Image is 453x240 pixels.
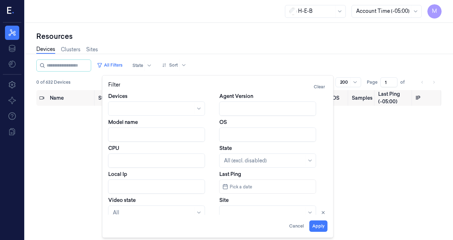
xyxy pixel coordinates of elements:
span: Pick a date [228,183,252,190]
label: Agent Version [219,93,253,100]
th: OS [329,90,349,106]
span: of [400,79,412,85]
label: Site [219,197,229,204]
button: M [427,4,442,19]
label: Last Ping [219,171,241,178]
button: Apply [309,220,328,232]
a: Devices [36,46,55,54]
th: Name [47,90,95,106]
nav: pagination [417,77,439,87]
td: No results. [36,106,442,140]
label: Local Ip [108,171,127,178]
label: CPU [108,145,119,152]
label: Model name [108,119,138,126]
span: Page [367,79,377,85]
button: Clear [311,81,328,93]
th: IP [413,90,442,106]
a: Sites [86,46,98,53]
a: Clusters [61,46,80,53]
label: State [219,145,232,152]
button: Cancel [286,220,307,232]
label: OS [219,119,227,126]
th: Last Ping (-05:00) [375,90,413,106]
div: Resources [36,31,442,41]
th: Samples [349,90,375,106]
label: Video state [108,197,136,204]
span: 0 of 632 Devices [36,79,71,85]
div: Filter [108,81,328,93]
button: Pick a date [219,179,316,194]
th: State [95,90,120,106]
label: Devices [108,93,127,100]
button: All Filters [94,59,125,71]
